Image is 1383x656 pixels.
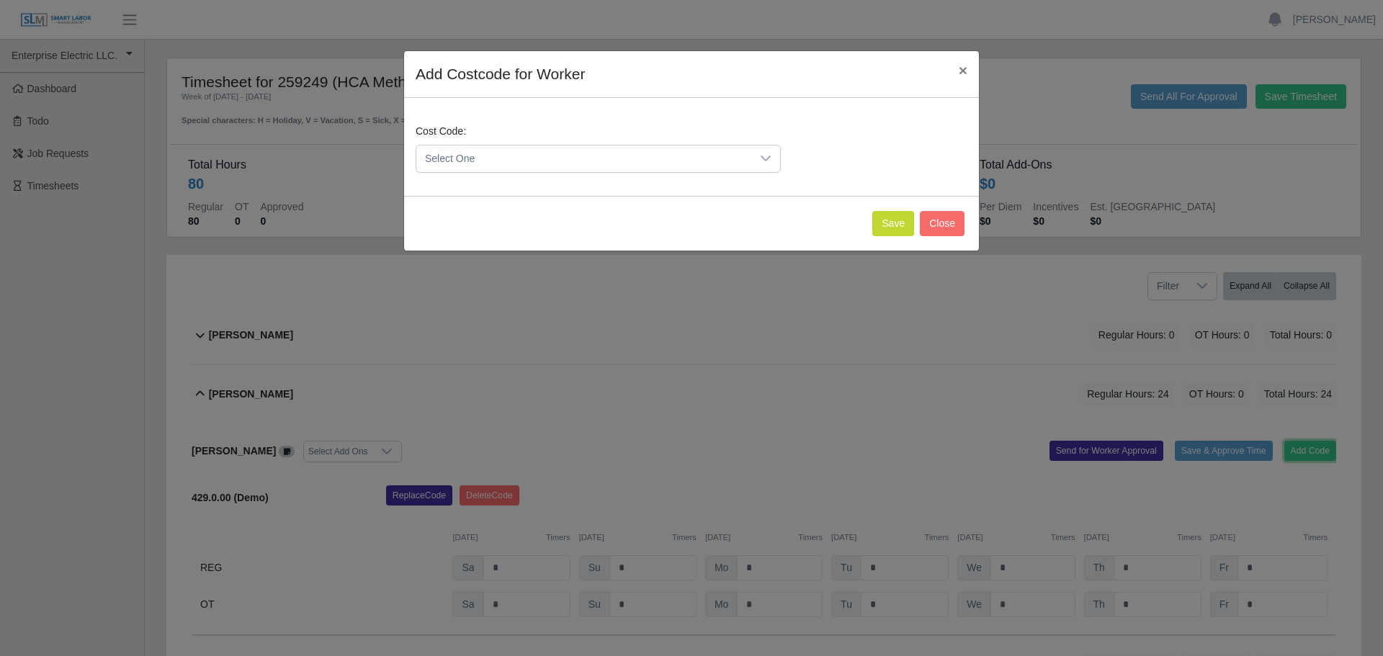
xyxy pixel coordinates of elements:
label: Cost Code: [416,124,466,139]
h4: Add Costcode for Worker [416,63,585,86]
span: × [959,62,967,78]
button: Close [947,51,979,89]
span: Select One [416,145,751,172]
button: Save [872,211,914,236]
button: Close [920,211,964,236]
